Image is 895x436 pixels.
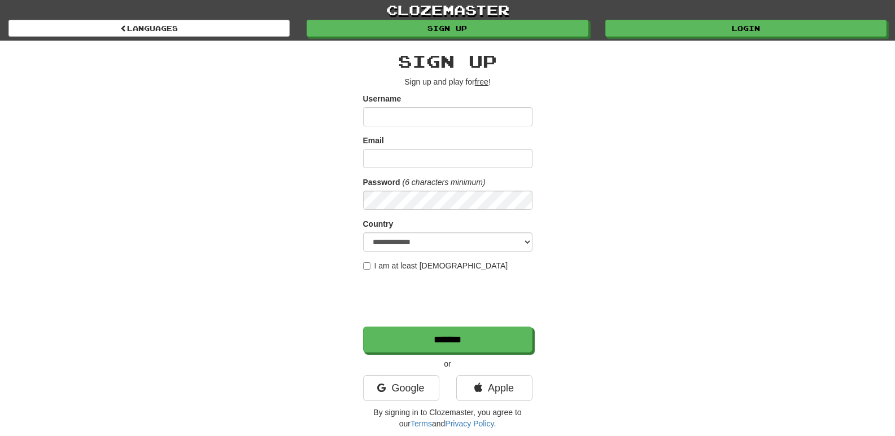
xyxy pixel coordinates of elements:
label: Email [363,135,384,146]
p: or [363,358,532,369]
a: Terms [411,419,432,428]
p: Sign up and play for ! [363,76,532,87]
h2: Sign up [363,52,532,71]
a: Apple [456,375,532,401]
a: Languages [8,20,290,37]
label: Country [363,218,394,230]
a: Sign up [307,20,588,37]
p: By signing in to Clozemaster, you agree to our and . [363,407,532,429]
iframe: reCAPTCHA [363,277,535,321]
label: Password [363,177,400,188]
input: I am at least [DEMOGRAPHIC_DATA] [363,262,370,270]
a: Privacy Policy [445,419,494,428]
a: Google [363,375,439,401]
label: Username [363,93,401,104]
a: Login [605,20,887,37]
label: I am at least [DEMOGRAPHIC_DATA] [363,260,508,271]
em: (6 characters minimum) [403,178,486,187]
u: free [475,77,488,86]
